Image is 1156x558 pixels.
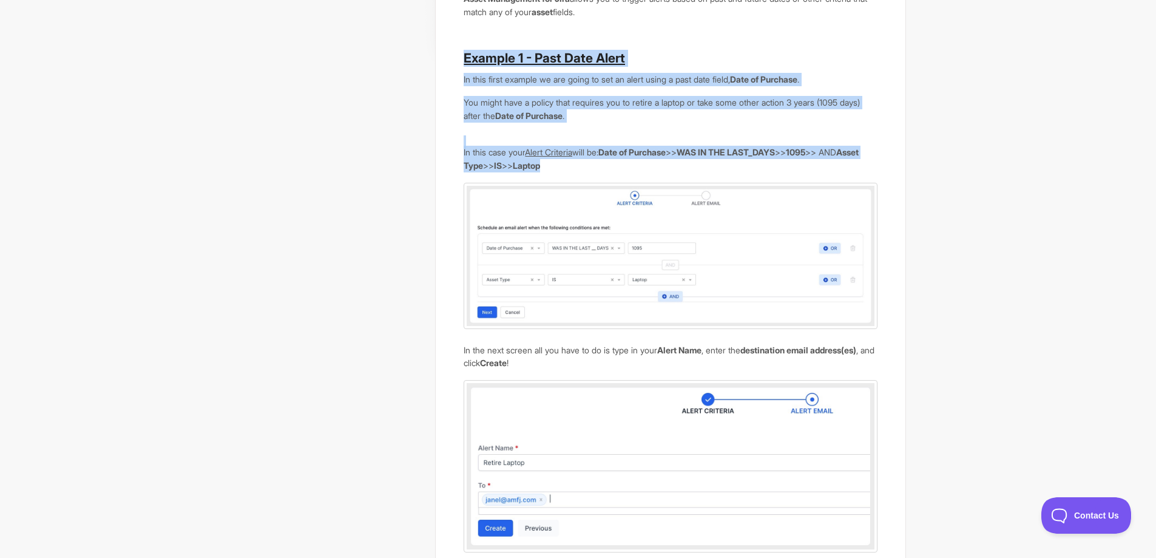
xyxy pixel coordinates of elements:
[532,7,553,17] b: asset
[480,358,507,368] b: Create
[464,380,877,553] img: 8hZFYLc_g_zPuADzHhcFrUv9UHQm9u2F2M03gY4R1vDDUafRUVPb76yaJopycjYSqS2l9vKghC208EQRtyUCOjgqcckPzLe5-...
[464,73,877,86] p: In this first example we are going to set an alert using a past date field, .
[786,147,805,157] b: 1095
[464,183,877,329] img: PTqcOlVW2qoDpwN9QtCRu2E-4N69Hx8iWVAj3Ghug_S9mQP_Wl276kkBwHc4bUt0eUA4bcEVtQZAaaSDksuxiZ06Fkn8XIh-7...
[464,96,877,122] p: You might have a policy that requires you to retire a laptop or take some other action 3 years (1...
[495,111,563,121] b: Date of Purchase
[464,344,877,370] p: In the next screen all you have to do is type in your , enter the , and click !
[677,147,775,157] b: WAS IN THE LAST_DAYS
[657,345,701,355] b: Alert Name
[598,147,666,157] b: Date of Purchase
[740,345,856,355] b: destination email address(es)
[464,50,625,66] b: Example 1 - Past Date Alert
[494,160,502,171] b: IS
[525,147,572,157] u: Alert Criteria
[1041,497,1132,534] iframe: Toggle Customer Support
[513,160,540,171] b: Laptop
[464,146,877,172] p: In this case your will be: >> >> >> AND >> >>
[730,74,797,84] b: Date of Purchase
